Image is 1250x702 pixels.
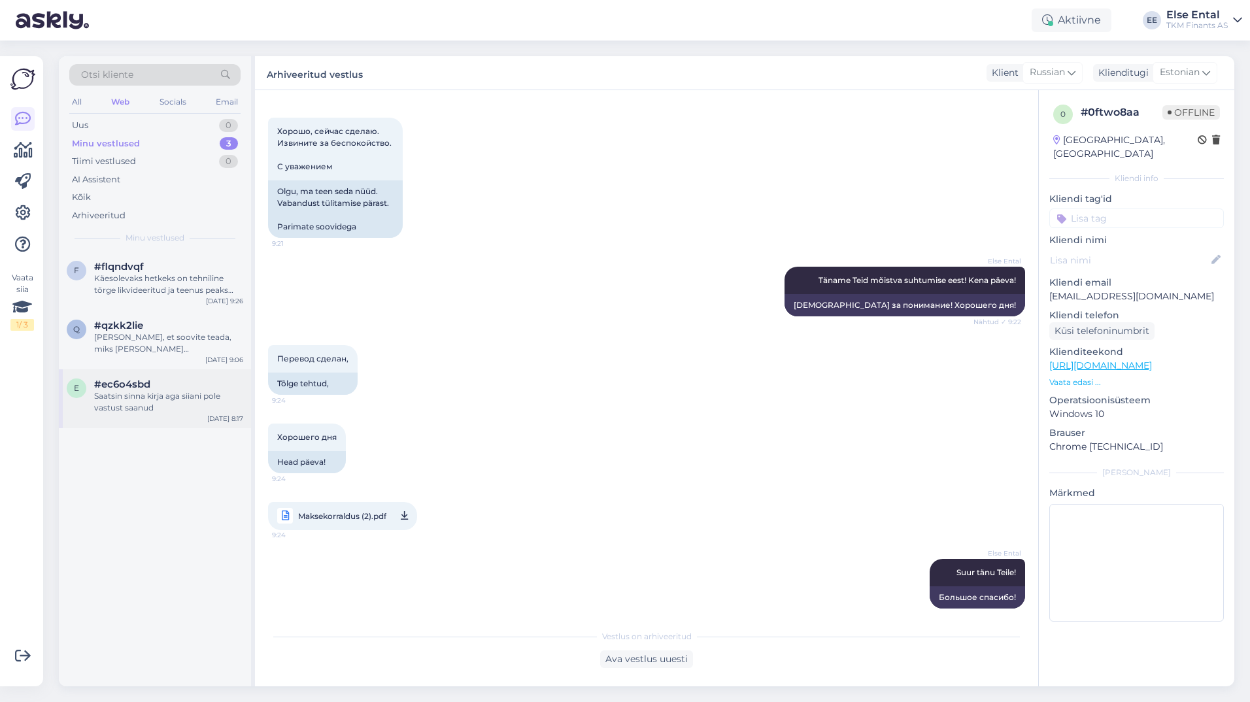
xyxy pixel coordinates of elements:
[157,93,189,110] div: Socials
[126,232,184,244] span: Minu vestlused
[81,68,133,82] span: Otsi kliente
[987,66,1019,80] div: Klient
[1049,233,1224,247] p: Kliendi nimi
[972,609,1021,619] span: 9:36
[268,502,417,530] a: Maksekorraldus (2).pdf9:24
[272,527,321,543] span: 9:24
[272,239,321,248] span: 9:21
[1049,359,1152,371] a: [URL][DOMAIN_NAME]
[10,67,35,92] img: Askly Logo
[277,432,337,442] span: Хорошего дня
[972,256,1021,266] span: Else Ental
[272,474,321,484] span: 9:24
[1049,276,1224,290] p: Kliendi email
[600,650,693,668] div: Ava vestlus uuesti
[1049,486,1224,500] p: Märkmed
[74,383,79,393] span: e
[1030,65,1065,80] span: Russian
[972,548,1021,558] span: Else Ental
[94,390,243,414] div: Saatsin sinna kirja aga siiani pole vastust saanud
[930,586,1025,609] div: Большое спасибо!
[1166,20,1228,31] div: TKM Finants AS
[956,567,1016,577] span: Suur tänu Teile!
[268,373,358,395] div: Tõlge tehtud,
[819,275,1016,285] span: Täname Teid mõistva suhtumise eest! Kena päeva!
[267,64,363,82] label: Arhiveeritud vestlus
[1049,393,1224,407] p: Operatsioonisüsteem
[1143,11,1161,29] div: EE
[277,126,394,171] span: Хорошо, сейчас сделаю. Извините за беспокойство. С уважением
[272,395,321,405] span: 9:24
[213,93,241,110] div: Email
[1049,192,1224,206] p: Kliendi tag'id
[1032,8,1111,32] div: Aktiivne
[1049,345,1224,359] p: Klienditeekond
[1166,10,1242,31] a: Else EntalTKM Finants AS
[1049,407,1224,421] p: Windows 10
[268,451,346,473] div: Head päeva!
[1050,253,1209,267] input: Lisa nimi
[1049,322,1155,340] div: Küsi telefoninumbrit
[72,173,120,186] div: AI Assistent
[72,191,91,204] div: Kõik
[73,324,80,334] span: q
[1060,109,1066,119] span: 0
[268,180,403,238] div: Olgu, ma teen seda nüüd. Vabandust tülitamise pärast. Parimate soovidega
[1049,426,1224,440] p: Brauser
[1160,65,1200,80] span: Estonian
[1049,467,1224,478] div: [PERSON_NAME]
[74,265,79,275] span: f
[1049,173,1224,184] div: Kliendi info
[277,354,348,363] span: Перевод сделан,
[109,93,132,110] div: Web
[602,631,692,643] span: Vestlus on arhiveeritud
[69,93,84,110] div: All
[1049,440,1224,454] p: Chrome [TECHNICAL_ID]
[1081,105,1162,120] div: # 0ftwo8aa
[94,273,243,296] div: Käesolevaks hetkeks on tehniline tõrge likvideeritud ja teenus peaks töötama. Vabandame võimalike...
[1049,376,1224,388] p: Vaata edasi ...
[1162,105,1220,120] span: Offline
[219,155,238,168] div: 0
[298,508,386,524] span: Maksekorraldus (2).pdf
[1049,309,1224,322] p: Kliendi telefon
[94,320,143,331] span: #qzkk2lie
[72,209,126,222] div: Arhiveeritud
[1049,290,1224,303] p: [EMAIL_ADDRESS][DOMAIN_NAME]
[785,294,1025,316] div: [DEMOGRAPHIC_DATA] за понимание! Хорошего дня!
[205,355,243,365] div: [DATE] 9:06
[72,137,140,150] div: Minu vestlused
[1093,66,1149,80] div: Klienditugi
[1166,10,1228,20] div: Else Ental
[10,319,34,331] div: 1 / 3
[207,414,243,424] div: [DATE] 8:17
[219,119,238,132] div: 0
[94,261,144,273] span: #flqndvqf
[206,296,243,306] div: [DATE] 9:26
[1053,133,1198,161] div: [GEOGRAPHIC_DATA], [GEOGRAPHIC_DATA]
[72,119,88,132] div: Uus
[220,137,238,150] div: 3
[94,378,150,390] span: #ec6o4sbd
[972,317,1021,327] span: Nähtud ✓ 9:22
[94,331,243,355] div: [PERSON_NAME], et soovite teada, miks [PERSON_NAME] [PERSON_NAME] lõpetati. Kahjuks puudub mul li...
[10,272,34,331] div: Vaata siia
[72,155,136,168] div: Tiimi vestlused
[1049,209,1224,228] input: Lisa tag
